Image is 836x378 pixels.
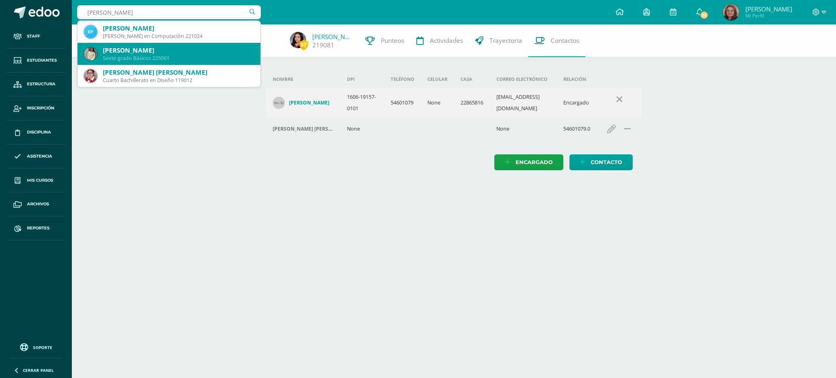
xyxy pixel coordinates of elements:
[745,12,792,19] span: Mi Perfil
[7,24,65,49] a: Staff
[591,155,622,170] span: Contacto
[569,154,633,170] a: Contacto
[384,70,421,88] th: Teléfono
[7,192,65,216] a: Archivos
[421,88,454,118] td: None
[103,77,254,84] div: Cuarto Bachillerato en Diseño 119012
[103,46,254,55] div: [PERSON_NAME]
[266,70,340,88] th: Nombre
[27,225,49,231] span: Reportes
[27,57,57,64] span: Estudiantes
[27,201,49,207] span: Archivos
[340,70,384,88] th: DPI
[745,5,792,13] span: [PERSON_NAME]
[430,36,463,45] span: Actividades
[489,36,522,45] span: Trayectoria
[27,177,53,184] span: Mis cursos
[359,24,410,57] a: Punteos
[33,345,52,350] span: Soporte
[299,40,308,50] span: 87
[490,70,557,88] th: Correo electrónico
[273,97,334,109] a: [PERSON_NAME]
[290,32,306,48] img: f7d7751ce47a52b08c175e28e7373229.png
[27,81,56,87] span: Estructura
[494,154,563,170] a: Encargado
[273,126,334,132] div: Reyes Beltran Sandra Patricia
[7,49,65,73] a: Estudiantes
[103,33,254,40] div: [PERSON_NAME] en Computación 221024
[340,88,384,118] td: 1606-19157-0101
[516,155,553,170] span: Encargado
[7,120,65,145] a: Disciplina
[10,341,62,352] a: Soporte
[7,73,65,97] a: Estructura
[7,216,65,240] a: Reportes
[27,129,51,136] span: Disciplina
[381,36,404,45] span: Punteos
[723,4,739,20] img: b20be52476d037d2dd4fed11a7a31884.png
[27,153,52,160] span: Asistencia
[410,24,469,57] a: Actividades
[490,118,557,140] td: None
[273,126,334,132] h4: [PERSON_NAME] [PERSON_NAME]
[557,118,597,140] td: 54601079.0
[454,70,490,88] th: Casa
[84,69,97,82] img: 0dfd3bb9fb7ab8a91b29a02560568b01.png
[312,33,353,41] a: [PERSON_NAME]
[103,68,254,77] div: [PERSON_NAME] [PERSON_NAME]
[84,47,97,60] img: 1128752aef407f3f062bc335c7b8dc34.png
[84,25,97,38] img: 47a1cb9ac1fbafcd42ea3b75785a298a.png
[103,24,254,33] div: [PERSON_NAME]
[528,24,585,57] a: Contactos
[557,70,597,88] th: Relación
[103,55,254,62] div: Sexto grado Básicos 225061
[312,41,334,49] a: 219081
[27,33,40,40] span: Staff
[469,24,528,57] a: Trayectoria
[551,36,579,45] span: Contactos
[7,145,65,169] a: Asistencia
[27,105,54,111] span: Inscripción
[23,367,54,373] span: Cerrar panel
[700,11,709,20] span: 29
[7,169,65,193] a: Mis cursos
[289,100,329,106] h4: [PERSON_NAME]
[7,96,65,120] a: Inscripción
[421,70,454,88] th: Celular
[490,88,557,118] td: [EMAIL_ADDRESS][DOMAIN_NAME]
[77,5,261,19] input: Busca un usuario...
[273,97,285,109] img: 30x30
[454,88,490,118] td: 22865816
[340,118,384,140] td: None
[384,88,421,118] td: 54601079
[557,88,597,118] td: Encargado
